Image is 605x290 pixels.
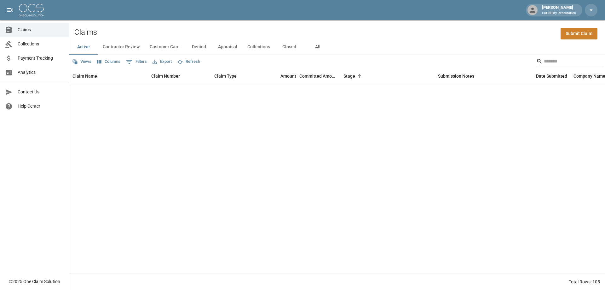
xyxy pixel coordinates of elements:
[72,67,97,85] div: Claim Name
[18,27,64,33] span: Claims
[438,67,474,85] div: Submission Notes
[69,39,605,55] div: dynamic tabs
[124,57,148,67] button: Show filters
[69,67,148,85] div: Claim Name
[569,279,600,285] div: Total Rows: 105
[185,39,213,55] button: Denied
[211,67,258,85] div: Claim Type
[435,67,514,85] div: Submission Notes
[539,4,579,16] div: [PERSON_NAME]
[19,4,44,16] img: ocs-logo-white-transparent.png
[18,41,64,47] span: Collections
[514,67,570,85] div: Date Submitted
[176,57,202,67] button: Refresh
[536,56,604,68] div: Search
[9,278,60,285] div: © 2025 One Claim Solution
[4,4,16,16] button: open drawer
[71,57,93,67] button: Views
[536,67,567,85] div: Date Submitted
[242,39,275,55] button: Collections
[561,28,597,39] a: Submit Claim
[214,67,237,85] div: Claim Type
[95,57,122,67] button: Select columns
[355,72,364,80] button: Sort
[18,103,64,109] span: Help Center
[299,67,340,85] div: Committed Amount
[69,39,98,55] button: Active
[343,67,355,85] div: Stage
[18,89,64,95] span: Contact Us
[18,55,64,62] span: Payment Tracking
[280,67,296,85] div: Amount
[303,39,332,55] button: All
[275,39,303,55] button: Closed
[148,67,211,85] div: Claim Number
[340,67,435,85] div: Stage
[98,39,145,55] button: Contractor Review
[151,57,173,67] button: Export
[258,67,299,85] div: Amount
[18,69,64,76] span: Analytics
[542,11,576,16] p: Cut N Dry Restoration
[213,39,242,55] button: Appraisal
[145,39,185,55] button: Customer Care
[151,67,180,85] div: Claim Number
[299,67,337,85] div: Committed Amount
[74,28,97,37] h2: Claims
